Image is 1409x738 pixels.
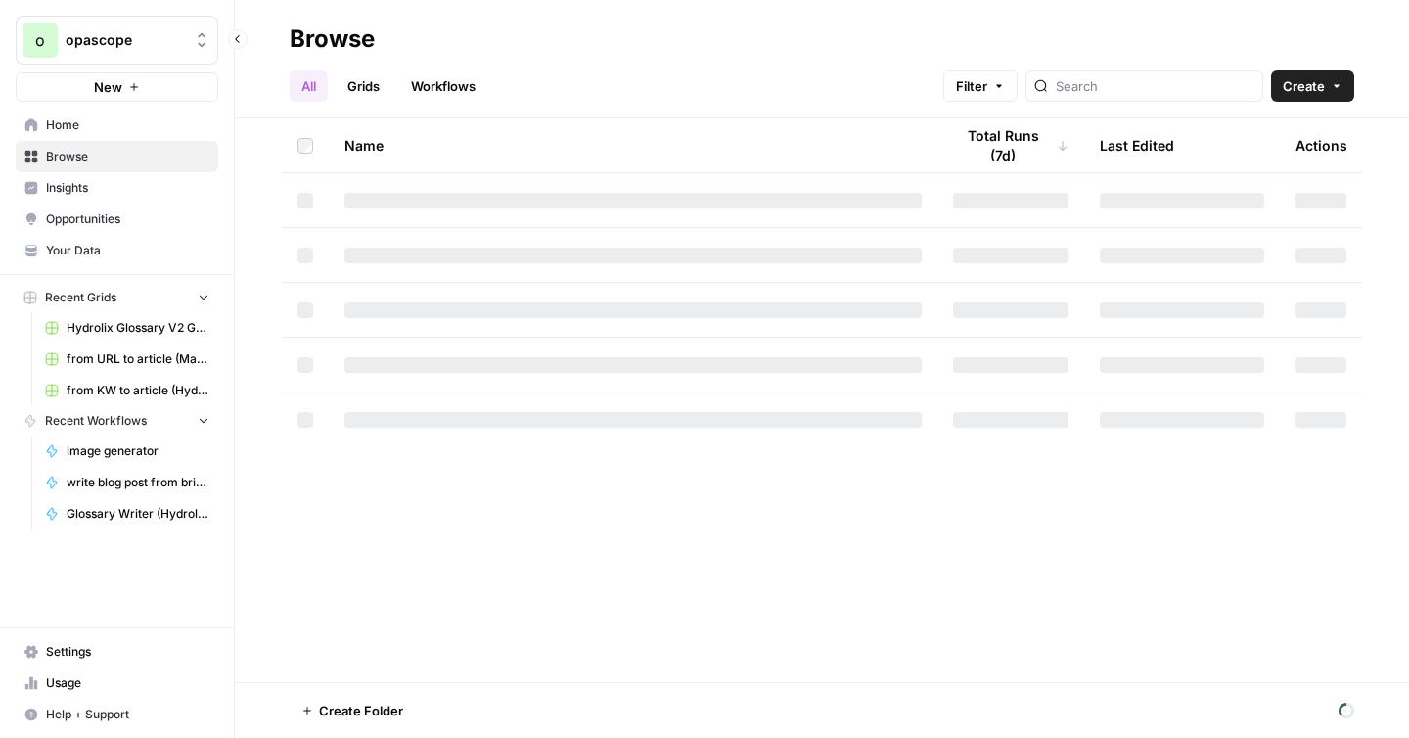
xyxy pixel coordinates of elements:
a: Grids [336,70,391,102]
span: Create [1283,76,1325,96]
span: Home [46,116,209,134]
button: Help + Support [16,699,218,730]
a: Opportunities [16,204,218,235]
span: Usage [46,674,209,692]
a: Glossary Writer (Hydrolix) [36,498,218,530]
a: All [290,70,328,102]
a: Workflows [399,70,487,102]
span: Create Folder [319,701,403,720]
a: Home [16,110,218,141]
a: Settings [16,636,218,668]
div: Name [344,118,922,172]
span: Opportunities [46,210,209,228]
a: Usage [16,668,218,699]
span: from KW to article (Hydrolix) [67,382,209,399]
div: Browse [290,23,375,55]
div: Actions [1295,118,1347,172]
span: Recent Workflows [45,412,147,430]
a: Your Data [16,235,218,266]
button: Create [1271,70,1354,102]
a: Hydrolix Glossary V2 Grid [36,312,218,344]
span: image generator [67,442,209,460]
span: Glossary Writer (Hydrolix) [67,505,209,523]
span: Browse [46,148,209,165]
div: Total Runs (7d) [953,118,1068,172]
span: opascope [66,30,184,50]
span: Settings [46,643,209,661]
input: Search [1056,76,1254,96]
button: Filter [943,70,1018,102]
button: Create Folder [290,695,415,726]
a: Insights [16,172,218,204]
button: Recent Grids [16,283,218,312]
a: from URL to article (MariaDB) [36,344,218,375]
span: write blog post from brief (Aroma360) [67,474,209,491]
span: from URL to article (MariaDB) [67,350,209,368]
a: write blog post from brief (Aroma360) [36,467,218,498]
button: New [16,72,218,102]
button: Workspace: opascope [16,16,218,65]
span: Hydrolix Glossary V2 Grid [67,319,209,337]
span: o [35,28,45,52]
button: Recent Workflows [16,406,218,436]
span: Filter [956,76,987,96]
a: Browse [16,141,218,172]
span: Your Data [46,242,209,259]
span: Recent Grids [45,289,116,306]
span: New [94,77,122,97]
div: Last Edited [1100,118,1174,172]
a: image generator [36,436,218,467]
a: from KW to article (Hydrolix) [36,375,218,406]
span: Help + Support [46,706,209,723]
span: Insights [46,179,209,197]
